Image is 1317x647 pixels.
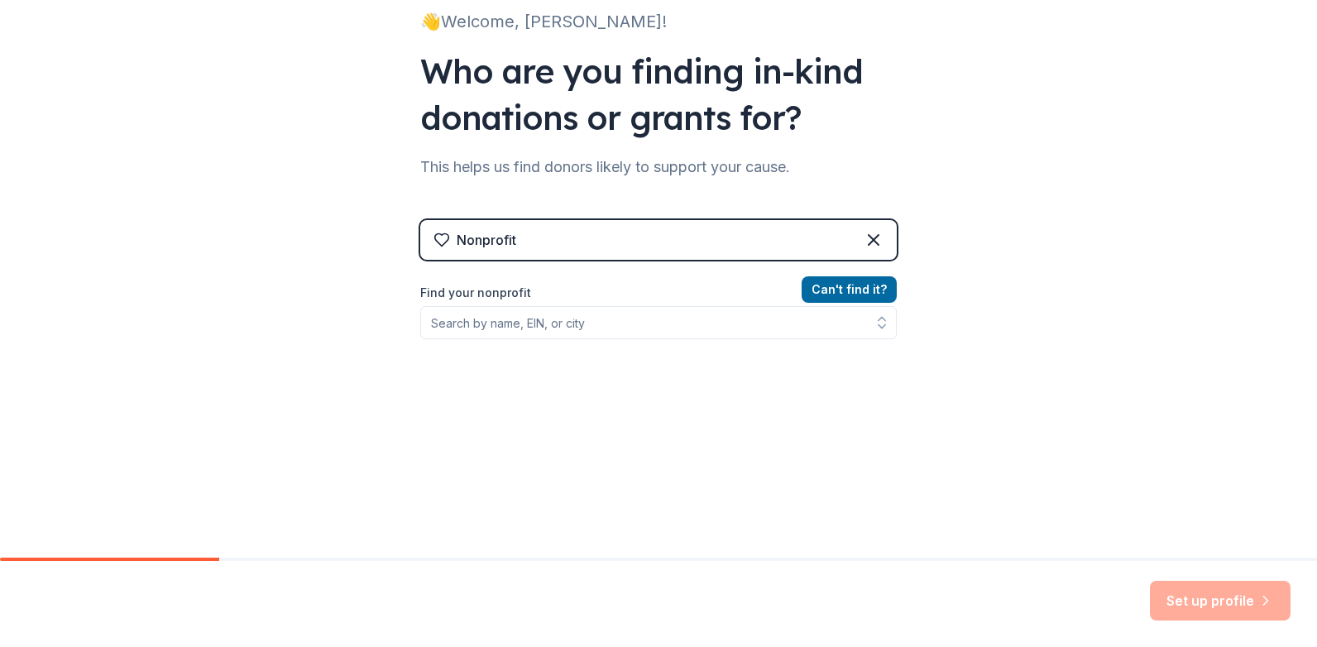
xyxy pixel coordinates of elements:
div: Who are you finding in-kind donations or grants for? [420,48,897,141]
div: Nonprofit [457,230,516,250]
div: This helps us find donors likely to support your cause. [420,154,897,180]
button: Can't find it? [802,276,897,303]
label: Find your nonprofit [420,283,897,303]
input: Search by name, EIN, or city [420,306,897,339]
div: 👋 Welcome, [PERSON_NAME]! [420,8,897,35]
